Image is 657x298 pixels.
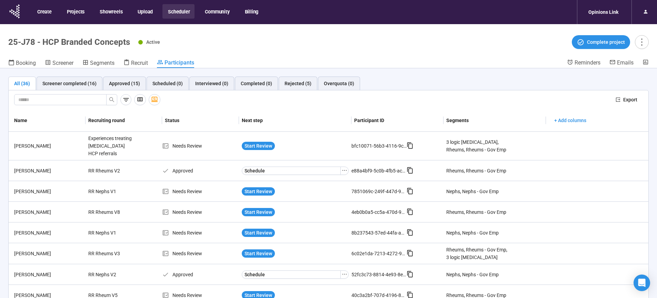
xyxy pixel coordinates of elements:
[610,94,643,105] button: exportExport
[162,167,239,175] div: Approved
[52,60,73,66] span: Screener
[242,249,275,258] button: Start Review
[446,208,506,216] div: Rheums, Rheums - Gov Emp
[86,109,162,132] th: Recruiting round
[242,270,341,279] button: Schedule
[86,132,137,160] div: Experiences treating [MEDICAL_DATA] HCP referrals
[623,96,637,103] span: Export
[165,59,194,66] span: Participants
[351,142,407,150] div: bfc10071-56b3-4116-9c5a-1fc4a79e265c
[11,208,86,216] div: [PERSON_NAME]
[11,188,86,195] div: [PERSON_NAME]
[342,271,347,277] span: ellipsis
[86,185,137,198] div: RR Nephs V1
[285,80,311,87] div: Rejected (5)
[195,80,228,87] div: Interviewed (0)
[245,229,272,237] span: Start Review
[446,138,510,153] div: 3 logic [MEDICAL_DATA], Rheums, Rheums - Gov Emp
[11,142,86,150] div: [PERSON_NAME]
[61,4,89,19] button: Projects
[239,109,351,132] th: Next step
[42,80,97,87] div: Screener completed (16)
[446,167,506,175] div: Rheums, Rheums - Gov Emp
[444,109,546,132] th: Segments
[351,271,407,278] div: 52fc3c73-8814-4e93-8e5b-e8035611d12d
[242,142,275,150] button: Start Review
[446,229,499,237] div: Nephs, Nephs - Gov Emp
[162,229,239,237] div: Needs Review
[86,206,137,219] div: RR Rheums V8
[245,271,265,278] span: Schedule
[351,109,444,132] th: Participant ID
[162,4,195,19] button: Scheduler
[242,208,275,216] button: Start Review
[554,117,586,124] span: + Add columns
[242,229,275,237] button: Start Review
[567,59,600,67] a: Reminders
[609,59,634,67] a: Emails
[152,80,183,87] div: Scheduled (0)
[109,97,115,102] span: search
[16,60,36,66] span: Booking
[9,109,86,132] th: Name
[634,275,650,291] div: Open Intercom Messenger
[587,38,625,46] span: Complete project
[199,4,234,19] button: Community
[584,6,623,19] div: Opinions Link
[11,167,86,175] div: [PERSON_NAME]
[239,4,263,19] button: Billing
[351,167,407,175] div: e88a4bf9-5c0b-4fb5-acf4-bffefd19c5ed
[11,271,86,278] div: [PERSON_NAME]
[106,94,117,105] button: search
[241,80,272,87] div: Completed (0)
[575,59,600,66] span: Reminders
[245,167,265,175] span: Schedule
[132,4,158,19] button: Upload
[109,80,140,87] div: Approved (15)
[446,188,499,195] div: Nephs, Nephs - Gov Emp
[86,268,137,281] div: RR Nephs V2
[146,39,160,45] span: Active
[324,80,354,87] div: Overquota (0)
[446,271,499,278] div: Nephs, Nephs - Gov Emp
[245,208,272,216] span: Start Review
[549,115,592,126] button: + Add columns
[131,60,148,66] span: Recruit
[245,250,272,257] span: Start Review
[162,208,239,216] div: Needs Review
[14,80,30,87] div: All (36)
[162,142,239,150] div: Needs Review
[86,164,137,177] div: RR Rheums V2
[86,247,137,260] div: RR Rheums V3
[242,187,275,196] button: Start Review
[242,167,341,175] button: Schedule
[162,109,239,132] th: Status
[11,229,86,237] div: [PERSON_NAME]
[635,35,649,49] button: more
[342,168,347,173] span: ellipsis
[32,4,57,19] button: Create
[45,59,73,68] a: Screener
[340,270,349,279] button: ellipsis
[351,208,407,216] div: 4eb0b0a5-cc5a-470d-992c-dc87e0457e26
[245,188,272,195] span: Start Review
[82,59,115,68] a: Segments
[162,188,239,195] div: Needs Review
[446,246,510,261] div: Rheums, Rheums - Gov Emp, 3 logic [MEDICAL_DATA]
[8,37,130,47] h1: 25-J78 - HCP Branded Concepts
[8,59,36,68] a: Booking
[11,250,86,257] div: [PERSON_NAME]
[123,59,148,68] a: Recruit
[94,4,127,19] button: Showreels
[637,37,646,47] span: more
[245,142,272,150] span: Start Review
[90,60,115,66] span: Segments
[351,250,407,257] div: 6c02e1da-7213-4272-9817-16266c373fb1
[351,188,407,195] div: 7851069c-249f-447d-99f5-6ce4d30c2de1
[351,229,407,237] div: 8b237543-57ed-44fa-a9e9-4adf7e245643
[617,59,634,66] span: Emails
[157,59,194,68] a: Participants
[162,271,239,278] div: Approved
[86,226,137,239] div: RR Nephs V1
[162,250,239,257] div: Needs Review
